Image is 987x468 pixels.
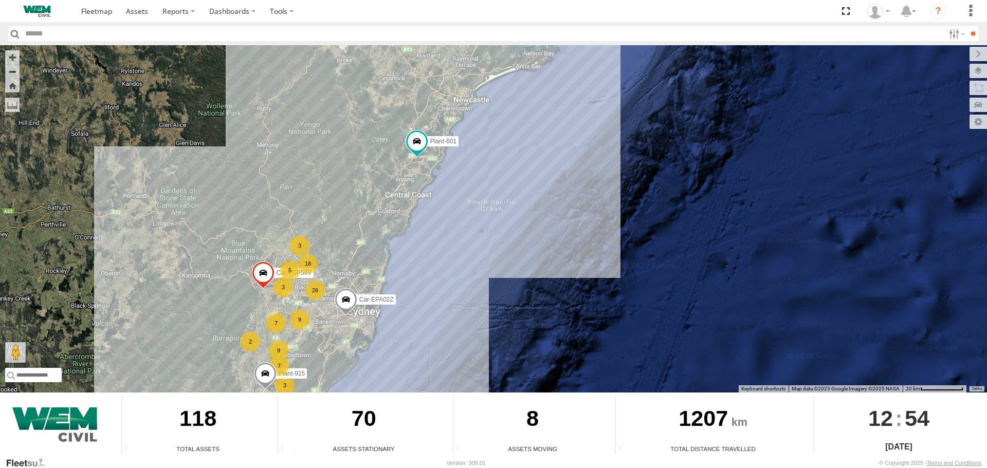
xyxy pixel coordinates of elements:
div: 26 [305,280,325,301]
button: Zoom out [5,64,20,79]
div: : [814,396,983,440]
div: © Copyright 2025 - [879,460,981,466]
div: Assets Moving [453,444,612,453]
div: 18 [298,253,318,274]
span: 20 km [906,386,920,391]
div: 7 [266,313,286,333]
div: 3 [275,375,295,396]
div: Total number of assets current stationary. [278,445,294,453]
span: Car-EPA02Z [359,296,394,303]
span: 12 [868,396,893,440]
div: 9 [289,309,310,330]
div: Total Distance Travelled [616,444,810,453]
div: 3 [273,277,294,297]
img: WEMCivilLogo.svg [10,6,64,17]
span: Car-FDP59V [277,270,312,277]
div: 2 [240,331,261,352]
div: Total number of Enabled Assets [122,445,137,453]
div: 1207 [616,396,810,444]
button: Map Scale: 20 km per 80 pixels [903,385,966,392]
button: Zoom Home [5,79,20,92]
div: 70 [278,396,449,444]
div: Total number of assets current in transit. [453,445,469,453]
span: 54 [905,396,929,440]
button: Drag Pegman onto the map to open Street View [5,342,26,363]
div: Total distance travelled by all assets within specified date range and applied filters [616,445,631,453]
div: 9 [268,340,289,361]
div: Assets Stationary [278,444,449,453]
div: 7 [269,355,289,376]
div: Total Assets [122,444,274,453]
div: Robert Towne [864,4,893,19]
label: Map Settings [970,115,987,129]
span: Plant-601 [430,138,456,145]
div: Version: 308.01 [447,460,486,466]
span: Map data ©2025 Google Imagery ©2025 NASA [792,386,900,391]
a: Terms and Conditions [927,460,981,466]
span: Plant-915 [279,370,305,377]
i: ? [930,3,946,20]
label: Measure [5,98,20,112]
div: 3 [289,235,310,256]
a: Terms (opens in new tab) [972,386,982,390]
button: Zoom in [5,50,20,64]
button: Keyboard shortcuts [741,385,785,392]
label: Search Filter Options [945,26,967,41]
div: 5 [280,260,300,280]
img: WEM [5,407,105,442]
a: Visit our Website [6,458,53,468]
div: 8 [453,396,612,444]
div: 118 [122,396,274,444]
div: [DATE] [814,441,983,453]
